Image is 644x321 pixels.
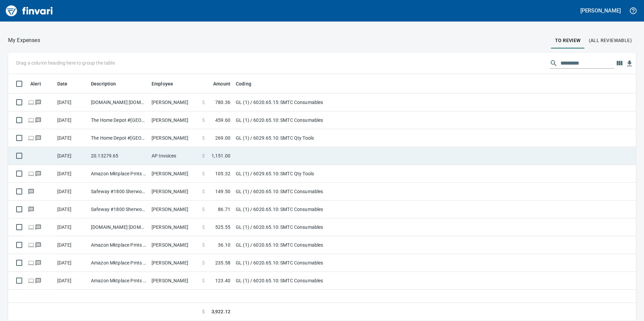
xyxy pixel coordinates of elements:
[57,80,76,88] span: Date
[149,147,199,165] td: AP Invoices
[16,60,115,66] p: Drag a column heading here to group the table
[149,254,199,272] td: [PERSON_NAME]
[55,111,88,129] td: [DATE]
[215,135,230,141] span: 269.00
[28,189,35,193] span: Has messages
[215,259,230,266] span: 235.58
[152,80,173,88] span: Employee
[152,80,182,88] span: Employee
[215,224,230,230] span: 525.55
[149,218,199,236] td: [PERSON_NAME]
[91,80,125,88] span: Description
[55,183,88,201] td: [DATE]
[204,80,230,88] span: Amount
[555,36,581,45] span: To Review
[28,243,35,247] span: Online transaction
[202,188,205,195] span: $
[233,165,401,183] td: GL (1) / 6029.65.10: SMTC Qty Tools
[35,100,42,104] span: Has messages
[88,111,149,129] td: The Home Depot #[GEOGRAPHIC_DATA]
[28,225,35,229] span: Online transaction
[4,3,55,19] img: Finvari
[233,254,401,272] td: GL (1) / 6020.65.10: SMTC Consumables
[149,111,199,129] td: [PERSON_NAME]
[57,80,68,88] span: Date
[233,218,401,236] td: GL (1) / 6020.65.10: SMTC Consumables
[8,36,40,44] p: My Expenses
[88,129,149,147] td: The Home Depot #[GEOGRAPHIC_DATA]
[88,94,149,111] td: [DOMAIN_NAME] [DOMAIN_NAME][URL] WA
[233,201,401,218] td: GL (1) / 6020.65.10: SMTC Consumables
[35,118,42,122] span: Has messages
[202,117,205,123] span: $
[149,94,199,111] td: [PERSON_NAME]
[215,117,230,123] span: 459.60
[236,80,251,88] span: Coding
[55,129,88,147] td: [DATE]
[35,260,42,265] span: Has messages
[233,272,401,290] td: GL (1) / 6020.65.10: SMTC Consumables
[233,111,401,129] td: GL (1) / 6020.65.10: SMTC Consumables
[215,277,230,284] span: 123.40
[218,206,230,213] span: 86.71
[233,236,401,254] td: GL (1) / 6020.65.10: SMTC Consumables
[91,80,116,88] span: Description
[236,80,260,88] span: Coding
[30,80,50,88] span: Alert
[8,36,40,44] nav: breadcrumb
[88,183,149,201] td: Safeway #1800 Sherwood OR
[579,5,622,16] button: [PERSON_NAME]
[55,147,88,165] td: [DATE]
[233,129,401,147] td: GL (1) / 6029.65.10: SMTC Qty Tools
[55,94,88,111] td: [DATE]
[624,59,635,69] button: Download table
[35,225,42,229] span: Has messages
[28,100,35,104] span: Online transaction
[233,183,401,201] td: GL (1) / 6020.65.10: SMTC Consumables
[149,129,199,147] td: [PERSON_NAME]
[28,207,35,211] span: Has messages
[55,218,88,236] td: [DATE]
[88,201,149,218] td: Safeway #1800 Sherwood OR
[215,188,230,195] span: 149.50
[55,254,88,272] td: [DATE]
[215,170,230,177] span: 105.32
[202,170,205,177] span: $
[35,278,42,283] span: Has messages
[202,242,205,248] span: $
[202,259,205,266] span: $
[202,308,205,315] span: $
[202,206,205,213] span: $
[149,165,199,183] td: [PERSON_NAME]
[28,171,35,176] span: Online transaction
[213,80,230,88] span: Amount
[55,236,88,254] td: [DATE]
[202,99,205,106] span: $
[614,58,624,68] button: Choose columns to display
[88,254,149,272] td: Amazon Mktplace Pmts [DOMAIN_NAME][URL] WA
[55,201,88,218] td: [DATE]
[215,99,230,106] span: 780.36
[149,201,199,218] td: [PERSON_NAME]
[218,242,230,248] span: 36.10
[212,152,230,159] span: 1,151.00
[212,308,230,315] span: 3,922.12
[55,165,88,183] td: [DATE]
[88,218,149,236] td: [DOMAIN_NAME] [DOMAIN_NAME][URL] WA
[233,94,401,111] td: GL (1) / 6020.65.15: SMTC Consumables
[88,165,149,183] td: Amazon Mktplace Pmts [DOMAIN_NAME][URL] WA
[55,272,88,290] td: [DATE]
[35,136,42,140] span: Has messages
[580,7,621,14] h5: [PERSON_NAME]
[28,136,35,140] span: Online transaction
[28,278,35,283] span: Online transaction
[30,80,41,88] span: Alert
[35,243,42,247] span: Has messages
[202,135,205,141] span: $
[88,272,149,290] td: Amazon Mktplace Pmts [DOMAIN_NAME][URL] WA
[202,224,205,230] span: $
[202,152,205,159] span: $
[28,260,35,265] span: Online transaction
[202,277,205,284] span: $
